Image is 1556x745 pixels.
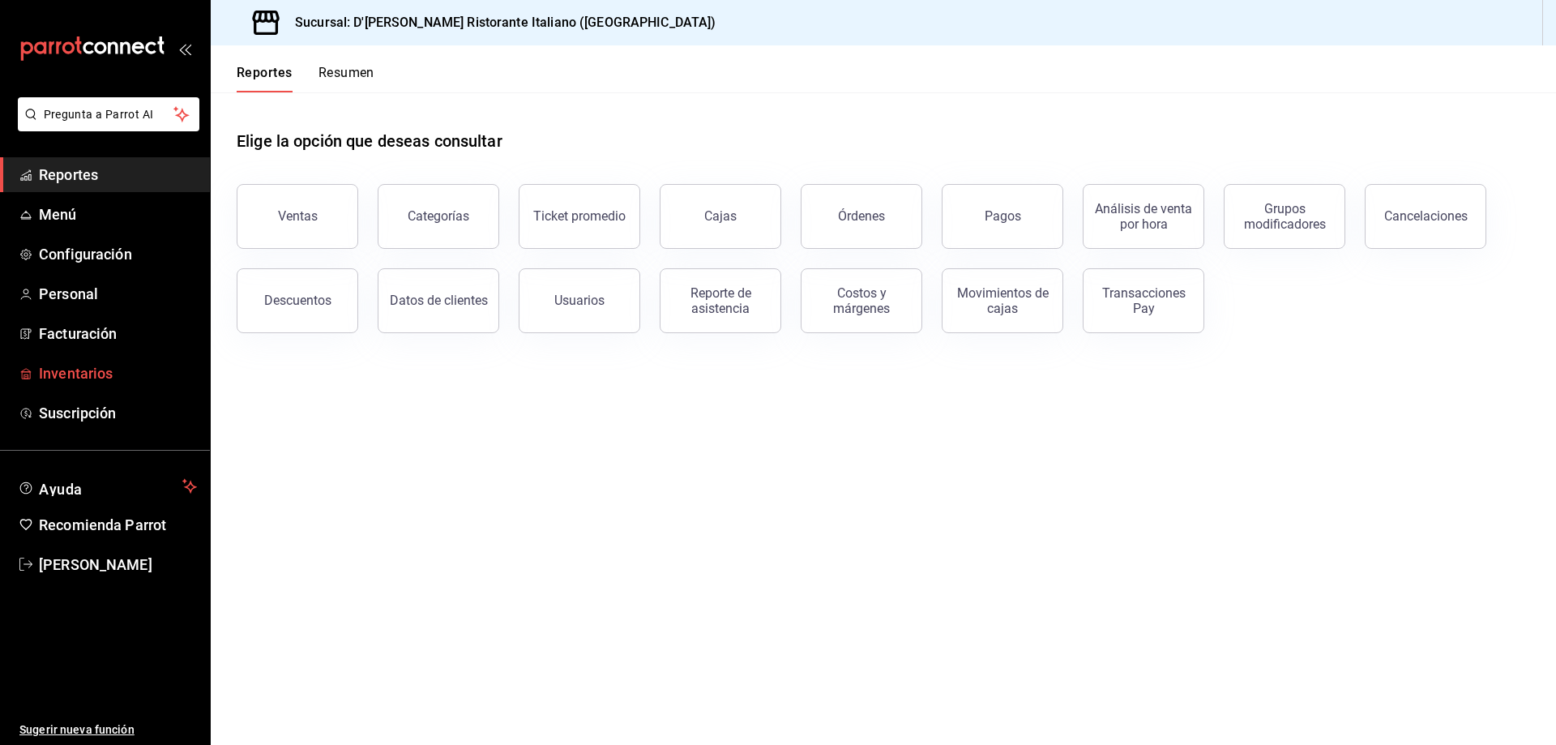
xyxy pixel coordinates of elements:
[39,164,197,186] span: Reportes
[554,293,605,308] div: Usuarios
[39,554,197,576] span: [PERSON_NAME]
[1083,184,1204,249] button: Análisis de venta por hora
[942,184,1063,249] button: Pagos
[378,184,499,249] button: Categorías
[670,285,771,316] div: Reporte de asistencia
[237,184,358,249] button: Ventas
[39,323,197,345] span: Facturación
[39,283,197,305] span: Personal
[39,243,197,265] span: Configuración
[952,285,1053,316] div: Movimientos de cajas
[44,106,174,123] span: Pregunta a Parrot AI
[237,65,293,92] button: Reportes
[1224,184,1345,249] button: Grupos modificadores
[704,208,737,224] div: Cajas
[519,184,640,249] button: Ticket promedio
[39,477,176,496] span: Ayuda
[237,65,374,92] div: navigation tabs
[985,208,1021,224] div: Pagos
[178,42,191,55] button: open_drawer_menu
[660,184,781,249] button: Cajas
[18,97,199,131] button: Pregunta a Parrot AI
[660,268,781,333] button: Reporte de asistencia
[19,721,197,739] span: Sugerir nueva función
[1365,184,1486,249] button: Cancelaciones
[838,208,885,224] div: Órdenes
[39,402,197,424] span: Suscripción
[237,129,502,153] h1: Elige la opción que deseas consultar
[390,293,488,308] div: Datos de clientes
[39,514,197,536] span: Recomienda Parrot
[533,208,626,224] div: Ticket promedio
[519,268,640,333] button: Usuarios
[942,268,1063,333] button: Movimientos de cajas
[408,208,469,224] div: Categorías
[39,362,197,384] span: Inventarios
[811,285,912,316] div: Costos y márgenes
[318,65,374,92] button: Resumen
[378,268,499,333] button: Datos de clientes
[1384,208,1468,224] div: Cancelaciones
[801,268,922,333] button: Costos y márgenes
[1234,201,1335,232] div: Grupos modificadores
[801,184,922,249] button: Órdenes
[278,208,318,224] div: Ventas
[11,118,199,135] a: Pregunta a Parrot AI
[264,293,331,308] div: Descuentos
[282,13,716,32] h3: Sucursal: D'[PERSON_NAME] Ristorante Italiano ([GEOGRAPHIC_DATA])
[237,268,358,333] button: Descuentos
[1093,285,1194,316] div: Transacciones Pay
[1083,268,1204,333] button: Transacciones Pay
[39,203,197,225] span: Menú
[1093,201,1194,232] div: Análisis de venta por hora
